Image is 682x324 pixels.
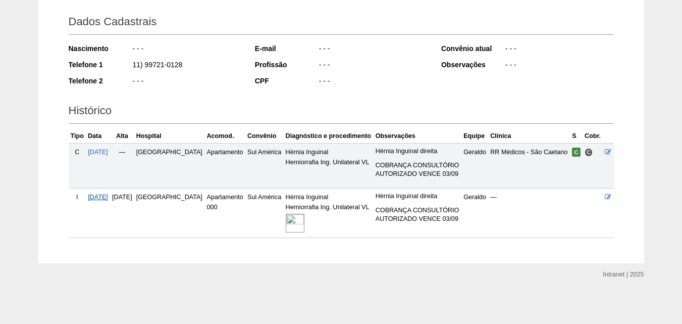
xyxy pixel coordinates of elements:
td: Hérnia Inguinal Herniorrafia Ing. Unilateral VL [284,143,374,188]
td: Hérnia Inguinal Herniorrafia Ing. Unilateral VL [284,188,374,238]
span: [DATE] [112,194,132,201]
div: Observações [441,60,504,70]
th: Observações [374,129,461,144]
th: Tipo [69,129,86,144]
div: CPF [255,76,318,86]
div: 11) 99721-0128 [132,60,241,72]
th: Equipe [461,129,488,144]
div: - - - [504,60,614,72]
td: Sul América [245,143,284,188]
th: Cobr. [583,129,603,144]
h2: Histórico [69,101,614,124]
div: Telefone 1 [69,60,132,70]
td: Geraldo [461,143,488,188]
th: Clínica [488,129,570,144]
td: [GEOGRAPHIC_DATA] [134,143,205,188]
p: COBRANÇA CONSULTÓRIO AUTORIZADO VENCE 03/09 [376,206,459,223]
a: [DATE] [88,149,108,156]
div: - - - [132,43,241,56]
div: - - - [318,60,428,72]
th: Data [86,129,110,144]
th: Alta [110,129,134,144]
p: Hérnia Inguinal direita [376,192,459,201]
th: S [570,129,583,144]
td: Sul América [245,188,284,238]
td: — [488,188,570,238]
td: — [110,143,134,188]
td: Apartamento 000 [205,188,245,238]
div: Nascimento [69,43,132,54]
th: Convênio [245,129,284,144]
p: COBRANÇA CONSULTÓRIO AUTORIZADO VENCE 03/09 [376,161,459,178]
td: Geraldo [461,188,488,238]
div: Convênio atual [441,43,504,54]
th: Hospital [134,129,205,144]
div: I [71,192,84,202]
td: RR Médicos - São Caetano [488,143,570,188]
div: - - - [318,76,428,88]
div: Telefone 2 [69,76,132,86]
th: Diagnóstico e procedimento [284,129,374,144]
div: Profissão [255,60,318,70]
div: - - - [318,43,428,56]
div: - - - [504,43,614,56]
span: Consultório [585,148,593,157]
div: - - - [132,76,241,88]
h2: Dados Cadastrais [69,12,614,35]
p: Hérnia Inguinal direita [376,147,459,156]
a: [DATE] [88,194,108,201]
td: [GEOGRAPHIC_DATA] [134,188,205,238]
span: Confirmada [572,148,581,157]
div: Intranet | 2025 [603,269,644,280]
div: C [71,147,84,157]
th: Acomod. [205,129,245,144]
td: Apartamento [205,143,245,188]
div: E-mail [255,43,318,54]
